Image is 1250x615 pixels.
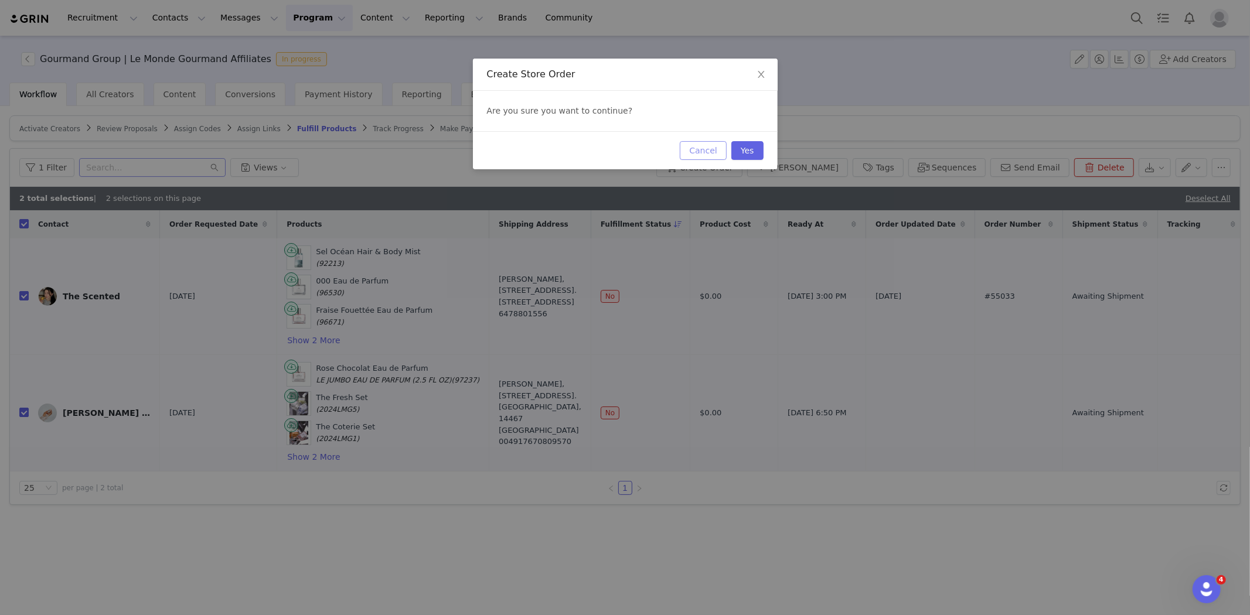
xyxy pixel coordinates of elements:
[680,141,726,160] button: Cancel
[745,59,778,91] button: Close
[757,70,766,79] i: icon: close
[487,68,764,81] div: Create Store Order
[731,141,764,160] button: Yes
[473,91,778,131] div: Are you sure you want to continue?
[1217,575,1226,585] span: 4
[1193,575,1221,603] iframe: Intercom live chat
